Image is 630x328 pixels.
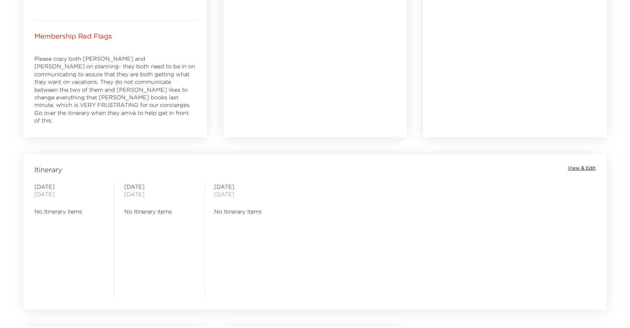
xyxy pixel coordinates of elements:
span: Itinerary [34,165,62,175]
span: [DATE] [124,183,195,190]
span: [DATE] [124,190,195,198]
p: Please copy both [PERSON_NAME] and [PERSON_NAME] on planning- they both need to be in on communic... [34,55,196,125]
span: [DATE] [34,183,105,190]
span: [DATE] [34,190,105,198]
span: No Itinerary Items [124,208,195,215]
span: No Itinerary Items [34,208,105,215]
p: Membership Red Flags [34,31,112,41]
span: [DATE] [214,183,284,190]
button: View & Edit [568,165,596,172]
span: [DATE] [214,190,284,198]
span: No Itinerary Items [214,208,284,215]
